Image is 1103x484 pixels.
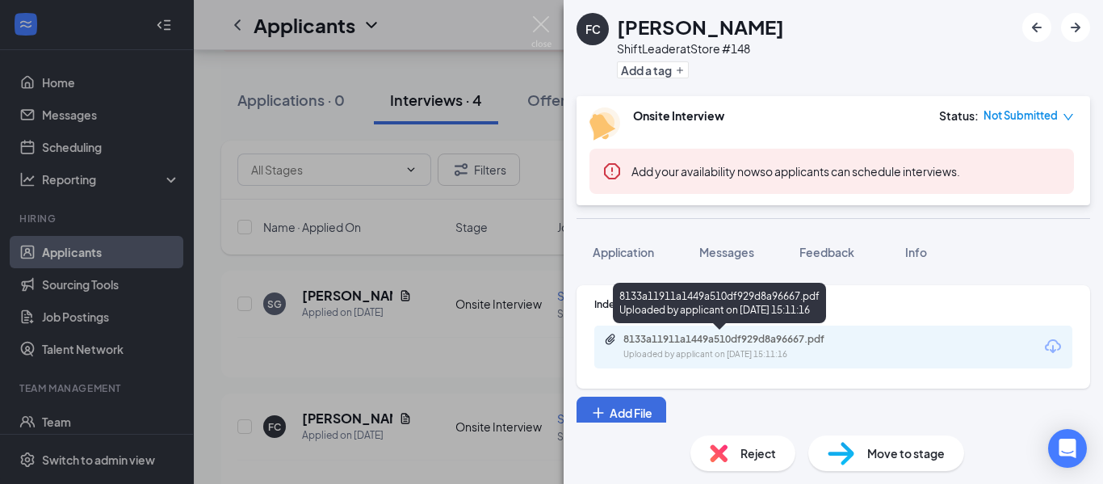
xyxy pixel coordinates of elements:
[593,245,654,259] span: Application
[1063,112,1074,123] span: down
[613,283,826,323] div: 8133a11911a1449a510df929d8a96667.pdf Uploaded by applicant on [DATE] 15:11:16
[617,61,689,78] button: PlusAdd a tag
[675,65,685,75] svg: Plus
[1043,337,1063,356] svg: Download
[699,245,754,259] span: Messages
[594,297,1072,311] div: Indeed Resume
[633,108,724,123] b: Onsite Interview
[867,444,945,462] span: Move to stage
[983,107,1058,124] span: Not Submitted
[740,444,776,462] span: Reject
[631,163,760,179] button: Add your availability now
[602,162,622,181] svg: Error
[799,245,854,259] span: Feedback
[585,21,601,37] div: FC
[617,13,784,40] h1: [PERSON_NAME]
[1022,13,1051,42] button: ArrowLeftNew
[623,333,849,346] div: 8133a11911a1449a510df929d8a96667.pdf
[590,405,606,421] svg: Plus
[623,348,866,361] div: Uploaded by applicant on [DATE] 15:11:16
[604,333,866,361] a: Paperclip8133a11911a1449a510df929d8a96667.pdfUploaded by applicant on [DATE] 15:11:16
[617,40,784,57] div: ShiftLeader at Store #148
[577,397,666,429] button: Add FilePlus
[1027,18,1046,37] svg: ArrowLeftNew
[1061,13,1090,42] button: ArrowRight
[1066,18,1085,37] svg: ArrowRight
[905,245,927,259] span: Info
[631,164,960,179] span: so applicants can schedule interviews.
[1048,429,1087,468] div: Open Intercom Messenger
[604,333,617,346] svg: Paperclip
[939,107,979,124] div: Status :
